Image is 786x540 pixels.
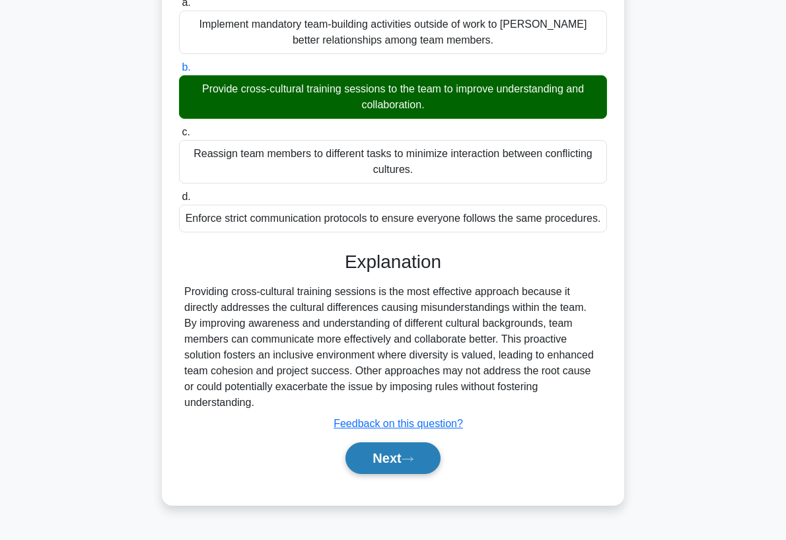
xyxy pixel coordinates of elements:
[179,205,607,232] div: Enforce strict communication protocols to ensure everyone follows the same procedures.
[182,126,190,137] span: c.
[182,61,190,73] span: b.
[182,191,190,202] span: d.
[187,251,599,273] h3: Explanation
[184,284,602,411] div: Providing cross-cultural training sessions is the most effective approach because it directly add...
[179,75,607,119] div: Provide cross-cultural training sessions to the team to improve understanding and collaboration.
[345,442,440,474] button: Next
[334,418,463,429] a: Feedback on this question?
[179,140,607,184] div: Reassign team members to different tasks to minimize interaction between conflicting cultures.
[179,11,607,54] div: Implement mandatory team-building activities outside of work to [PERSON_NAME] better relationship...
